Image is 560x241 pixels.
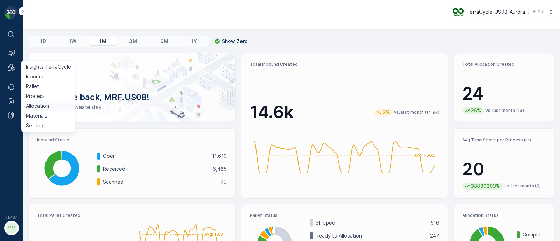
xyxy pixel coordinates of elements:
[528,9,545,15] p: ( -05:00 )
[99,38,106,45] p: 1M
[103,165,208,172] p: Received
[462,62,546,67] p: Total Allocation Created
[37,213,129,218] p: Total Pallet Created
[462,159,546,180] p: 20
[37,137,227,143] p: Inbound Status
[129,38,137,45] p: 3M
[69,38,76,45] p: 1W
[316,232,426,239] p: Ready to Allocation
[430,232,439,239] p: 247
[462,213,546,218] p: Allocation Status
[394,109,439,115] p: vs. last month (14.9k)
[40,92,224,103] p: Welcome back, MRF.US08!
[382,109,391,116] p: 2%
[523,231,546,238] p: Completed
[485,108,524,113] p: vs. last month (19)
[467,8,525,15] p: TerraCycle-US08-Aurora
[40,38,46,45] p: 1D
[40,103,224,111] p: Have a zero-waste day
[470,107,482,114] p: 26%
[4,215,18,219] span: v 1.48.1
[462,137,546,143] p: Avg Time Spent per Process (hr)
[462,83,546,104] p: 24
[220,178,227,185] p: 49
[316,219,426,226] p: Shipped
[504,183,541,189] p: vs. last month (0)
[453,8,464,16] img: image_ci7OI47.png
[213,165,227,172] p: 6,485
[103,178,216,185] p: Scanned
[430,219,439,226] p: 516
[6,222,17,234] div: MM
[191,38,197,45] p: 1Y
[250,102,294,123] p: 14.6k
[250,213,440,218] p: Pallet Status
[222,38,248,45] p: Show Zero
[4,6,18,20] img: logo
[250,62,440,67] p: Total Inbound Created
[4,221,18,235] button: MM
[212,153,227,160] p: 11,619
[470,183,501,190] p: 38830203%
[453,6,554,18] button: TerraCycle-US08-Aurora(-05:00)
[160,38,168,45] p: 6M
[103,153,208,160] p: Open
